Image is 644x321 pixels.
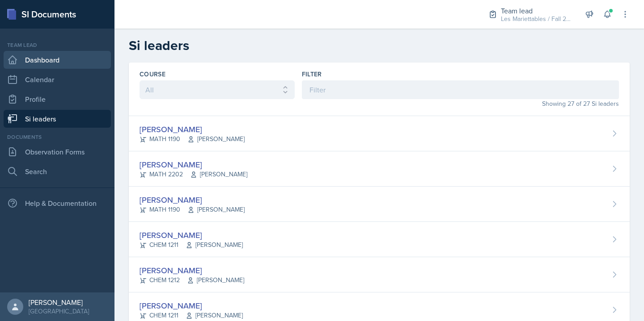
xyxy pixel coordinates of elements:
[4,51,111,69] a: Dashboard
[140,170,247,179] div: MATH 2202
[129,187,630,222] a: [PERSON_NAME] MATH 1190[PERSON_NAME]
[29,307,89,316] div: [GEOGRAPHIC_DATA]
[302,70,322,79] label: Filter
[140,158,247,171] div: [PERSON_NAME]
[302,99,619,108] div: Showing 27 of 27 Si leaders
[4,163,111,180] a: Search
[140,300,243,312] div: [PERSON_NAME]
[4,71,111,88] a: Calendar
[129,222,630,257] a: [PERSON_NAME] CHEM 1211[PERSON_NAME]
[186,240,243,250] span: [PERSON_NAME]
[190,170,247,179] span: [PERSON_NAME]
[129,257,630,292] a: [PERSON_NAME] CHEM 1212[PERSON_NAME]
[140,194,245,206] div: [PERSON_NAME]
[4,41,111,49] div: Team lead
[187,134,245,144] span: [PERSON_NAME]
[140,70,165,79] label: Course
[4,133,111,141] div: Documents
[501,5,572,16] div: Team lead
[302,80,619,99] input: Filter
[29,298,89,307] div: [PERSON_NAME]
[129,151,630,187] a: [PERSON_NAME] MATH 2202[PERSON_NAME]
[140,264,244,276] div: [PERSON_NAME]
[140,134,245,144] div: MATH 1190
[187,275,244,285] span: [PERSON_NAME]
[140,229,243,241] div: [PERSON_NAME]
[501,14,572,24] div: Les Mariettables / Fall 2025
[129,38,630,54] h2: Si leaders
[4,110,111,128] a: Si leaders
[4,90,111,108] a: Profile
[140,275,244,285] div: CHEM 1212
[129,116,630,151] a: [PERSON_NAME] MATH 1190[PERSON_NAME]
[4,194,111,212] div: Help & Documentation
[140,311,243,320] div: CHEM 1211
[186,311,243,320] span: [PERSON_NAME]
[4,143,111,161] a: Observation Forms
[140,123,245,135] div: [PERSON_NAME]
[140,205,245,214] div: MATH 1190
[187,205,245,214] span: [PERSON_NAME]
[140,240,243,250] div: CHEM 1211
